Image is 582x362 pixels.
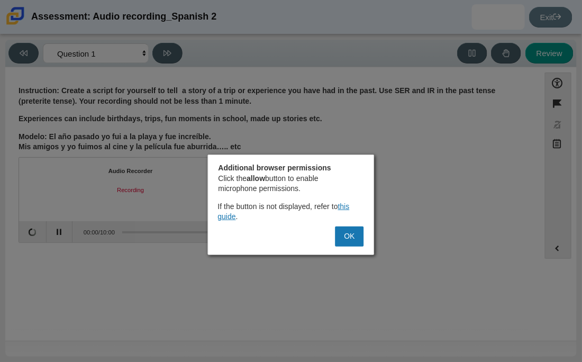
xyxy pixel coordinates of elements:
[218,202,350,222] a: this guide
[335,227,364,247] button: OK
[219,163,331,173] strong: Additional browser permissions
[219,174,359,194] p: Click the button to enable microphone permissions.
[218,202,370,222] div: If the button is not displayed, refer to .
[247,174,265,183] strong: allow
